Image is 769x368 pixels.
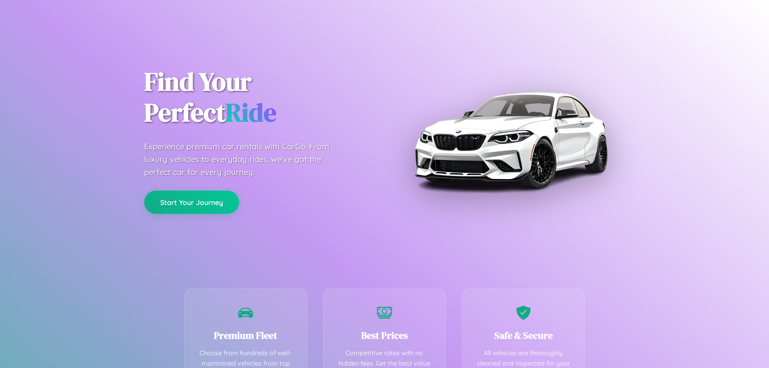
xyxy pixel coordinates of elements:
[225,95,276,130] span: Ride
[144,191,239,214] button: Start Your Journey
[144,66,372,128] h1: Find Your Perfect
[336,329,434,342] h3: Best Prices
[411,40,611,240] img: Premium BMW car rental vehicle
[474,329,572,342] h3: Safe & Secure
[197,329,295,342] h3: Premium Fleet
[144,140,344,179] p: Experience premium car rentals with CarGo. From luxury vehicles to everyday rides, we've got the ...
